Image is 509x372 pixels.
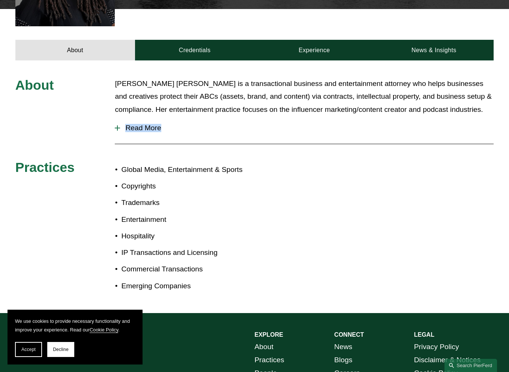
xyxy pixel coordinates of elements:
a: Privacy Policy [414,340,459,354]
p: Hospitality [121,230,254,243]
p: Copyrights [121,180,254,193]
span: Read More [120,124,494,132]
button: Decline [47,342,74,357]
p: Trademarks [121,196,254,209]
p: [PERSON_NAME] [PERSON_NAME] is a transactional business and entertainment attorney who helps busi... [115,77,494,116]
p: We use cookies to provide necessary functionality and improve your experience. Read our . [15,317,135,334]
p: Entertainment [121,213,254,226]
a: Cookie Policy [90,327,118,333]
span: Practices [15,160,75,175]
span: Accept [21,347,36,352]
strong: LEGAL [414,331,434,338]
section: Cookie banner [8,310,143,364]
p: Global Media, Entertainment & Sports [121,163,254,176]
a: News & Insights [374,40,494,60]
a: Disclaimer & Notices [414,354,481,367]
button: Accept [15,342,42,357]
button: Read More [115,118,494,138]
a: About [15,40,135,60]
span: About [15,78,54,93]
strong: CONNECT [334,331,364,338]
strong: EXPLORE [255,331,283,338]
a: Experience [254,40,374,60]
a: About [255,340,273,354]
a: Blogs [334,354,352,367]
p: Emerging Companies [121,280,254,293]
a: Credentials [135,40,255,60]
p: Commercial Transactions [121,263,254,276]
a: Search this site [444,359,497,372]
a: Practices [255,354,284,367]
span: Decline [53,347,69,352]
a: News [334,340,352,354]
p: IP Transactions and Licensing [121,246,254,259]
